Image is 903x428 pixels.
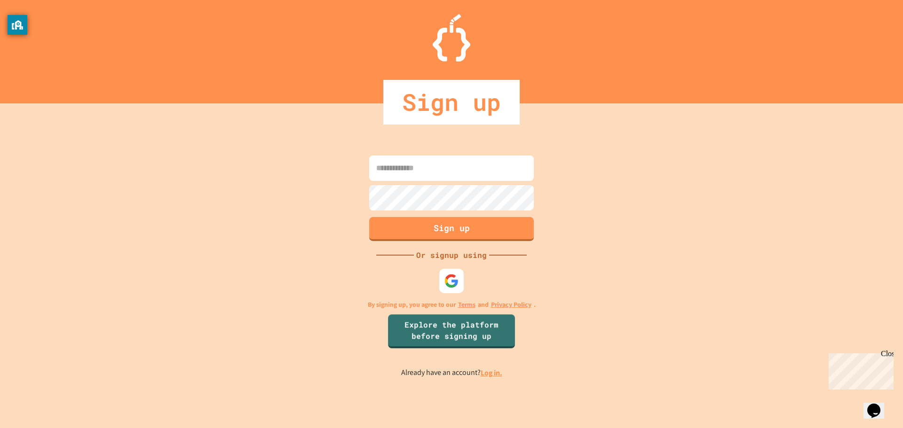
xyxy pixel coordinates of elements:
[481,368,502,378] a: Log in.
[491,300,531,310] a: Privacy Policy
[4,4,65,60] div: Chat with us now!Close
[401,367,502,379] p: Already have an account?
[444,273,459,288] img: google-icon.svg
[414,249,489,261] div: Or signup using
[368,300,536,310] p: By signing up, you agree to our and .
[433,14,470,62] img: Logo.svg
[825,350,894,389] iframe: chat widget
[863,390,894,419] iframe: chat widget
[388,314,515,348] a: Explore the platform before signing up
[8,15,27,35] button: privacy banner
[369,217,534,241] button: Sign up
[458,300,475,310] a: Terms
[383,80,520,125] div: Sign up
